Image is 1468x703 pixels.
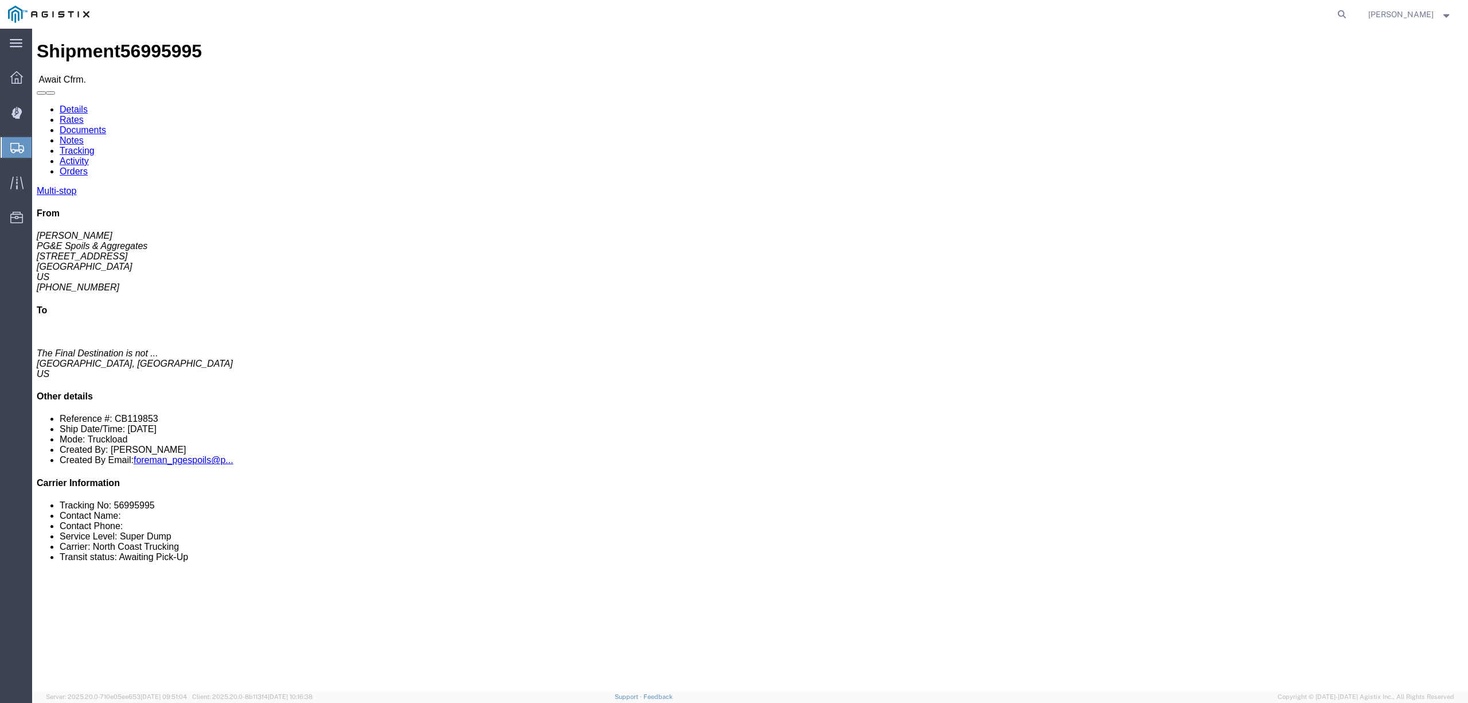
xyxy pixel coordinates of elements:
[615,693,643,700] a: Support
[268,693,313,700] span: [DATE] 10:16:38
[1278,692,1454,702] span: Copyright © [DATE]-[DATE] Agistix Inc., All Rights Reserved
[32,29,1468,691] iframe: FS Legacy Container
[643,693,673,700] a: Feedback
[140,693,187,700] span: [DATE] 09:51:04
[192,693,313,700] span: Client: 2025.20.0-8b113f4
[8,6,89,23] img: logo
[1368,7,1453,21] button: [PERSON_NAME]
[1368,8,1434,21] span: Lorretta Ayala
[46,693,187,700] span: Server: 2025.20.0-710e05ee653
